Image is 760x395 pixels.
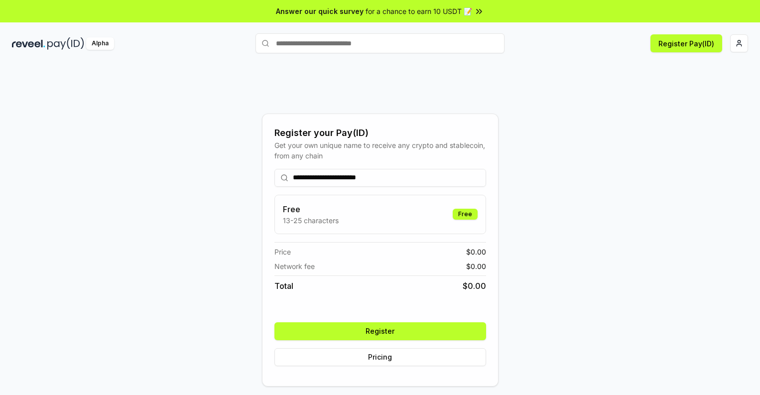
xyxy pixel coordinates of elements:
[47,37,84,50] img: pay_id
[366,6,472,16] span: for a chance to earn 10 USDT 📝
[274,126,486,140] div: Register your Pay(ID)
[650,34,722,52] button: Register Pay(ID)
[274,280,293,292] span: Total
[453,209,478,220] div: Free
[274,348,486,366] button: Pricing
[12,37,45,50] img: reveel_dark
[276,6,364,16] span: Answer our quick survey
[466,247,486,257] span: $ 0.00
[274,247,291,257] span: Price
[274,322,486,340] button: Register
[463,280,486,292] span: $ 0.00
[466,261,486,271] span: $ 0.00
[274,140,486,161] div: Get your own unique name to receive any crypto and stablecoin, from any chain
[283,215,339,226] p: 13-25 characters
[86,37,114,50] div: Alpha
[274,261,315,271] span: Network fee
[283,203,339,215] h3: Free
